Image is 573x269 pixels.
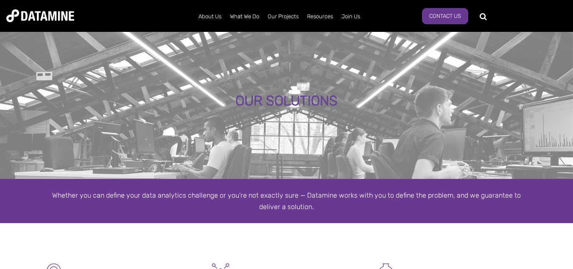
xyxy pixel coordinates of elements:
div: OUR SOLUTIONS [68,93,505,109]
a: Our Projects [263,6,303,28]
div: Whether you can define your data analytics challenge or you’re not exactly sure — Datamine works ... [45,190,528,212]
a: What We Do [226,6,263,28]
a: Join Us [337,6,364,28]
a: Contact Us [422,8,468,24]
a: Resources [303,6,337,28]
a: About Us [194,6,226,28]
img: Datamine [6,9,74,22]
